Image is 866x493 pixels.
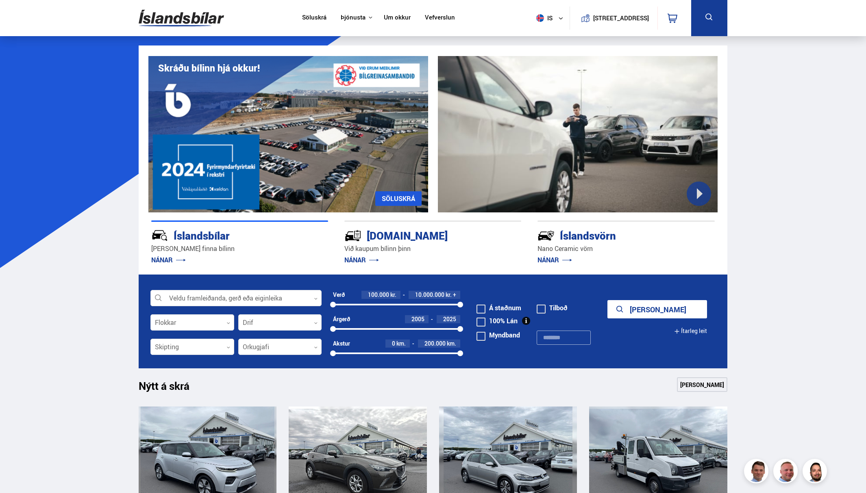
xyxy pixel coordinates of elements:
[333,340,350,347] div: Akstur
[151,244,328,253] p: [PERSON_NAME] finna bílinn
[333,292,345,298] div: Verð
[425,14,455,22] a: Vefverslun
[302,14,326,22] a: Söluskrá
[151,227,168,244] img: JRvxyua_JYH6wB4c.svg
[151,228,299,242] div: Íslandsbílar
[384,14,411,22] a: Um okkur
[596,15,646,22] button: [STREET_ADDRESS]
[536,14,544,22] img: svg+xml;base64,PHN2ZyB4bWxucz0iaHR0cDovL3d3dy53My5vcmcvMjAwMC9zdmciIHdpZHRoPSI1MTIiIGhlaWdodD0iNT...
[537,305,568,311] label: Tilboð
[537,228,685,242] div: Íslandsvörn
[477,305,521,311] label: Á staðnum
[477,318,518,324] label: 100% Lán
[533,6,570,30] button: is
[390,292,396,298] span: kr.
[533,14,553,22] span: is
[443,315,456,323] span: 2025
[139,380,204,397] h1: Nýtt á skrá
[674,322,707,340] button: Ítarleg leit
[415,291,444,298] span: 10.000.000
[745,460,770,484] img: FbJEzSuNWCJXmdc-.webp
[446,292,452,298] span: kr.
[375,191,422,206] a: SÖLUSKRÁ
[607,300,707,318] button: [PERSON_NAME]
[368,291,389,298] span: 100.000
[537,227,555,244] img: -Svtn6bYgwAsiwNX.svg
[677,377,727,392] a: [PERSON_NAME]
[344,244,521,253] p: Við kaupum bílinn þinn
[151,255,186,264] a: NÁNAR
[344,227,361,244] img: tr5P-W3DuiFaO7aO.svg
[453,292,456,298] span: +
[139,5,224,31] img: G0Ugv5HjCgRt.svg
[574,6,653,30] a: [STREET_ADDRESS]
[333,316,350,322] div: Árgerð
[537,244,714,253] p: Nano Ceramic vörn
[344,228,492,242] div: [DOMAIN_NAME]
[537,255,572,264] a: NÁNAR
[477,332,520,338] label: Myndband
[392,339,395,347] span: 0
[424,339,446,347] span: 200.000
[396,340,406,347] span: km.
[341,14,366,22] button: Þjónusta
[411,315,424,323] span: 2005
[775,460,799,484] img: siFngHWaQ9KaOqBr.png
[804,460,828,484] img: nhp88E3Fdnt1Opn2.png
[158,63,260,74] h1: Skráðu bílinn hjá okkur!
[148,56,428,212] img: eKx6w-_Home_640_.png
[344,255,379,264] a: NÁNAR
[447,340,456,347] span: km.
